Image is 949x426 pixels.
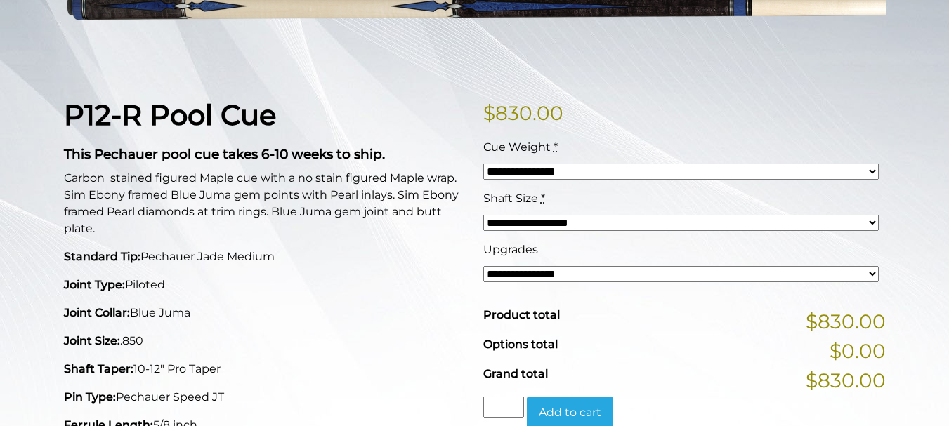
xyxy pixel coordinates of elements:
span: Upgrades [483,243,538,256]
abbr: required [554,140,558,154]
abbr: required [541,192,545,205]
span: $ [483,101,495,125]
p: Blue Juma [64,305,466,321]
bdi: 830.00 [483,101,563,125]
p: .850 [64,333,466,350]
span: Options total [483,338,558,351]
span: Cue Weight [483,140,551,154]
input: Product quantity [483,397,524,418]
span: Shaft Size [483,192,538,205]
strong: This Pechauer pool cue takes 6-10 weeks to ship. [64,146,385,162]
p: 10-12" Pro Taper [64,361,466,378]
strong: P12-R Pool Cue [64,98,276,132]
span: Grand total [483,367,548,380]
p: Carbon stained figured Maple cue with a no stain figured Maple wrap. Sim Ebony framed Blue Juma g... [64,170,466,237]
span: Product total [483,308,560,321]
p: Pechauer Speed JT [64,389,466,406]
strong: Shaft Taper: [64,362,133,375]
span: $830.00 [806,366,886,395]
span: $0.00 [830,336,886,366]
p: Pechauer Jade Medium [64,248,466,265]
strong: Standard Tip: [64,250,140,263]
strong: Pin Type: [64,390,116,404]
strong: Joint Type: [64,278,125,291]
p: Piloted [64,277,466,293]
strong: Joint Collar: [64,306,130,319]
strong: Joint Size: [64,334,120,347]
span: $830.00 [806,307,886,336]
